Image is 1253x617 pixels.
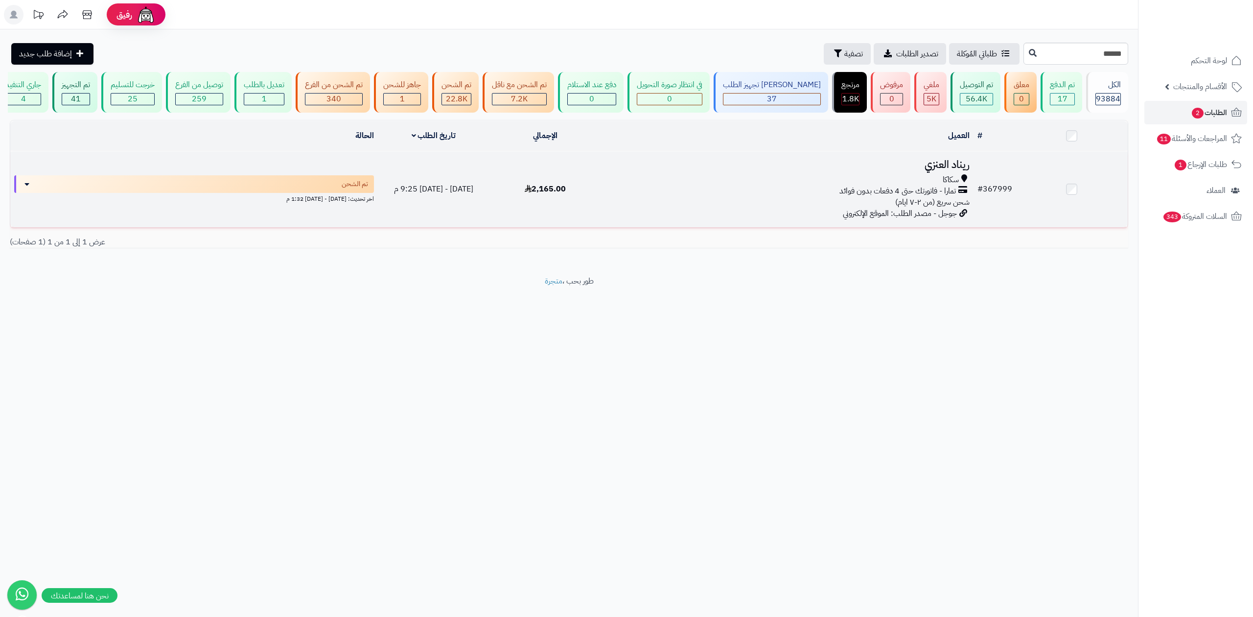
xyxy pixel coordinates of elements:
span: رفيق [116,9,132,21]
span: 22.8K [446,93,467,105]
a: الطلبات2 [1144,101,1247,124]
div: 25 [111,94,154,105]
span: 1 [400,93,405,105]
span: 37 [767,93,777,105]
div: الكل [1095,79,1121,91]
div: معلق [1014,79,1029,91]
a: معلق 0 [1002,72,1039,113]
div: 22778 [442,94,471,105]
span: 340 [326,93,341,105]
a: مرتجع 1.8K [830,72,869,113]
div: في انتظار صورة التحويل [637,79,702,91]
a: تصدير الطلبات [874,43,946,65]
div: ملغي [924,79,939,91]
div: 41 [62,94,90,105]
a: العميل [948,130,970,142]
div: تم الشحن [441,79,471,91]
span: المراجعات والأسئلة [1156,132,1227,145]
a: تاريخ الطلب [412,130,456,142]
a: الحالة [355,130,374,142]
span: تصفية [844,48,863,60]
a: تعديل بالطلب 1 [232,72,294,113]
a: دفع عند الاستلام 0 [556,72,626,113]
a: تم الشحن من الفرع 340 [294,72,372,113]
span: تم الشحن [342,179,368,189]
a: تم الدفع 17 [1039,72,1084,113]
div: 1800 [842,94,859,105]
span: 0 [589,93,594,105]
div: 56408 [960,94,993,105]
div: 4 [6,94,41,105]
span: 4 [21,93,26,105]
span: 0 [1019,93,1024,105]
span: 1 [1175,160,1186,170]
div: 7223 [492,94,546,105]
div: 4950 [924,94,939,105]
div: 37 [723,94,820,105]
span: 2 [1192,108,1204,119]
h3: ريناد العنزي [605,159,969,170]
span: طلبات الإرجاع [1174,158,1227,171]
a: طلبات الإرجاع1 [1144,153,1247,176]
span: 1 [262,93,267,105]
span: 0 [889,93,894,105]
div: 259 [176,94,223,105]
div: 1 [244,94,284,105]
a: #367999 [977,183,1012,195]
span: جوجل - مصدر الطلب: الموقع الإلكتروني [843,208,957,219]
span: العملاء [1207,184,1226,197]
img: logo-2.png [1186,24,1244,45]
div: جاري التنفيذ [5,79,41,91]
a: # [977,130,982,142]
a: مرفوض 0 [869,72,912,113]
div: 0 [568,94,616,105]
span: 11 [1157,134,1171,144]
button: تصفية [824,43,871,65]
span: طلباتي المُوكلة [957,48,997,60]
span: # [977,183,983,195]
span: الأقسام والمنتجات [1173,80,1227,94]
span: 7.2K [511,93,528,105]
span: إضافة طلب جديد [19,48,72,60]
div: 0 [1014,94,1029,105]
a: السلات المتروكة343 [1144,205,1247,228]
span: 5K [927,93,936,105]
span: 93884 [1096,93,1120,105]
span: سكاكا [943,174,959,186]
a: [PERSON_NAME] تجهيز الطلب 37 [712,72,830,113]
a: خرجت للتسليم 25 [99,72,164,113]
span: تمارا - فاتورتك حتى 4 دفعات بدون فوائد [839,186,956,197]
a: تحديثات المنصة [26,5,50,27]
div: تم الشحن من الفرع [305,79,363,91]
span: شحن سريع (من ٢-٧ ايام) [895,196,970,208]
a: تم الشحن 22.8K [430,72,481,113]
span: 343 [1163,212,1182,222]
div: تم التجهيز [62,79,90,91]
a: العملاء [1144,179,1247,202]
div: تم الشحن مع ناقل [492,79,547,91]
div: 17 [1050,94,1074,105]
div: جاهز للشحن [383,79,421,91]
a: المراجعات والأسئلة11 [1144,127,1247,150]
div: مرتجع [841,79,859,91]
a: تم التوصيل 56.4K [949,72,1002,113]
span: [DATE] - [DATE] 9:25 م [394,183,473,195]
a: توصيل من الفرع 259 [164,72,232,113]
img: ai-face.png [136,5,156,24]
div: دفع عند الاستلام [567,79,616,91]
div: [PERSON_NAME] تجهيز الطلب [723,79,821,91]
span: 1.8K [842,93,859,105]
a: لوحة التحكم [1144,49,1247,72]
div: توصيل من الفرع [175,79,223,91]
a: في انتظار صورة التحويل 0 [626,72,712,113]
span: 2,165.00 [525,183,566,195]
span: 0 [667,93,672,105]
span: الطلبات [1191,106,1227,119]
div: عرض 1 إلى 1 من 1 (1 صفحات) [2,237,569,248]
div: 0 [881,94,903,105]
div: 0 [637,94,702,105]
div: 340 [305,94,362,105]
a: جاهز للشحن 1 [372,72,430,113]
a: الكل93884 [1084,72,1130,113]
span: 17 [1058,93,1067,105]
